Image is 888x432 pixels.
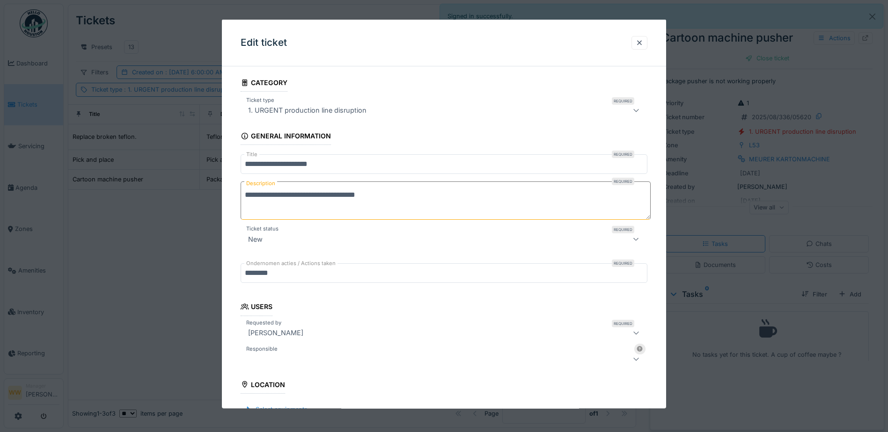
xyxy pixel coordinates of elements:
[244,233,266,245] div: New
[612,319,634,327] div: Required
[244,225,280,233] label: Ticket status
[241,76,287,92] div: Category
[244,178,277,189] label: Description
[244,318,283,326] label: Requested by
[244,327,307,338] div: [PERSON_NAME]
[241,300,272,316] div: Users
[241,129,331,145] div: General information
[241,37,287,49] h3: Edit ticket
[241,377,285,393] div: Location
[612,259,634,267] div: Required
[612,151,634,158] div: Required
[244,259,338,267] label: Ondernomen acties / Actions taken
[612,97,634,105] div: Required
[244,151,259,158] label: Title
[244,96,276,104] label: Ticket type
[612,226,634,233] div: Required
[244,345,279,353] label: Responsible
[612,178,634,185] div: Required
[241,403,311,415] div: Select equipments
[244,105,370,116] div: 1. URGENT production line disruption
